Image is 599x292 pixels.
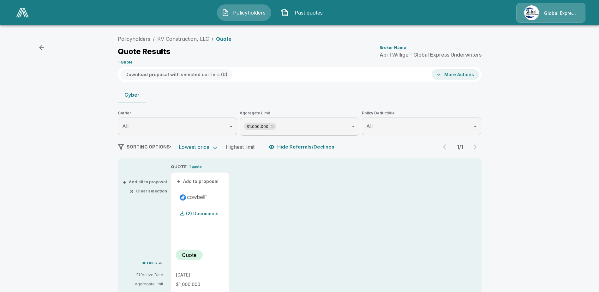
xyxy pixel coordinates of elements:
p: (2) Documents [186,211,219,216]
button: Policyholders IconPolicyholders [217,4,271,21]
p: $1,000,000 [176,282,224,287]
div: Highest limit [226,144,255,150]
p: 1 / 1 [454,144,466,149]
button: +Add to proposal [176,178,220,185]
span: Policy Deductible [362,110,482,116]
li: / [153,35,155,43]
p: April Willige - Global Express Underwriters [380,52,482,57]
img: Policyholders Icon [222,9,229,16]
button: Hide Referrals/Declines [267,141,337,153]
span: + [123,180,126,184]
p: [DATE] [176,273,224,277]
button: Download proposal with selected carriers (0) [120,69,232,80]
a: Policyholders [118,36,150,42]
button: Cyber [118,87,146,102]
p: Aggregate limit [123,281,163,287]
nav: breadcrumb [118,35,231,43]
p: Quote [182,251,196,259]
button: +Add all to proposal [124,180,167,184]
span: Past quotes [291,9,326,16]
img: cowbellp100 [178,193,208,202]
span: Aggregate Limit [240,110,359,116]
p: QUOTE [171,164,187,170]
span: × [130,189,134,193]
div: Lowest price [179,144,209,150]
p: 1 quote [189,164,202,169]
li: / [212,35,213,43]
p: Effective Date [123,272,163,278]
span: All [122,123,129,129]
span: SORTING OPTIONS: [127,144,171,149]
p: DETAILS [141,261,157,265]
span: Policyholders [232,9,267,16]
span: Carrier [118,110,237,116]
p: Broker Name [380,46,406,50]
p: 1 Quote [118,60,133,64]
p: Quote [216,36,231,41]
span: + [177,179,181,184]
button: ×Clear selection [131,189,167,193]
button: Past quotes IconPast quotes [276,4,331,21]
span: $1,000,000 [244,123,271,130]
a: KV Construction, LLC [157,36,209,42]
img: AA Logo [16,8,29,17]
span: All [366,123,373,129]
button: More Actions [432,69,479,80]
img: Past quotes Icon [281,9,289,16]
p: Quote Results [118,48,171,55]
div: $1,000,000 [244,123,276,130]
